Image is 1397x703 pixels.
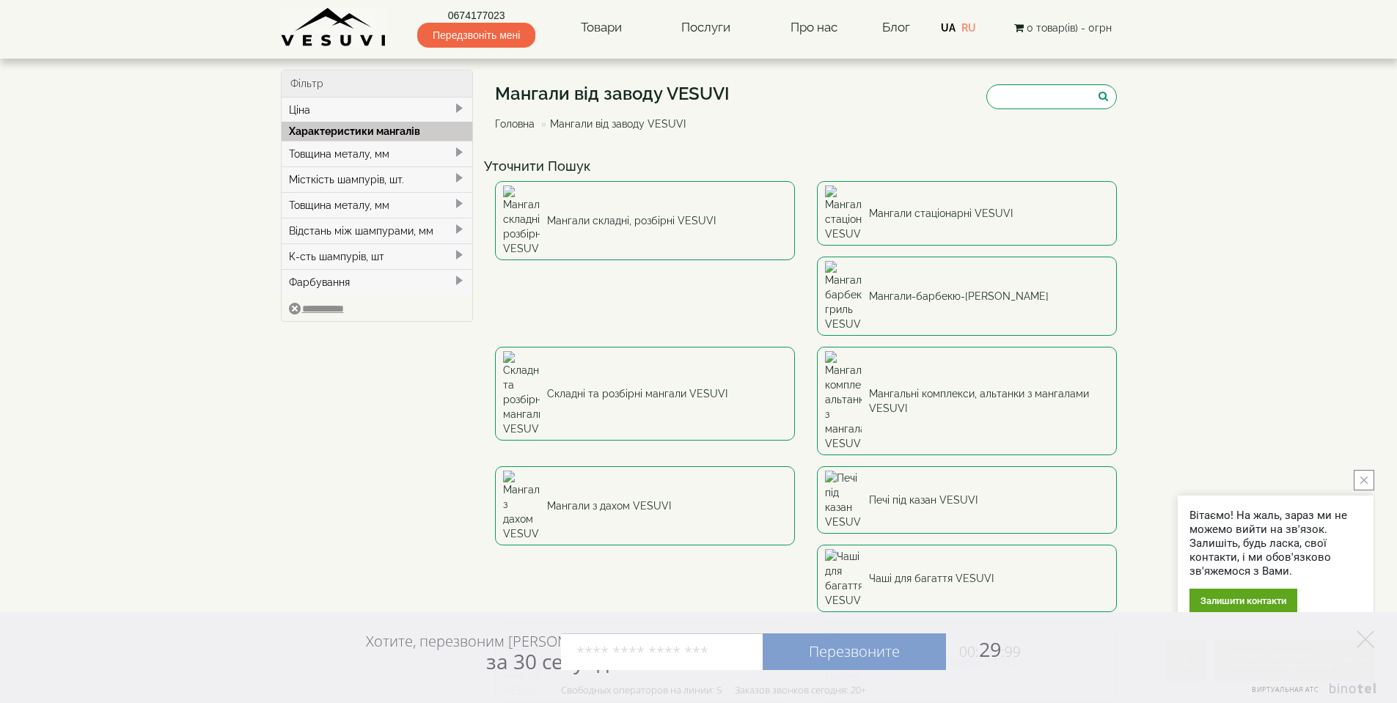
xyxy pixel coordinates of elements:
span: Виртуальная АТС [1252,685,1319,694]
button: 0 товар(ів) - 0грн [1010,20,1116,36]
li: Мангали від заводу VESUVI [538,117,686,131]
button: close button [1354,470,1374,490]
div: Товщина металу, мм [282,192,473,218]
div: Вітаємо! На жаль, зараз ми не можемо вийти на зв'язок. Залишіть, будь ласка, свої контакти, і ми ... [1189,509,1362,578]
div: Місткість шампурів, шт. [282,166,473,192]
a: Блог [882,20,910,34]
a: Мангальні комплекси, альтанки з мангалами VESUVI Мангальні комплекси, альтанки з мангалами VESUVI [817,347,1117,455]
a: 0674177023 [417,8,535,23]
img: Мангали складні, розбірні VESUVI [503,185,540,256]
div: Свободных операторов на линии: 5 Заказов звонков сегодня: 20+ [561,684,866,696]
div: Фільтр [282,70,473,97]
a: RU [961,22,976,34]
span: Передзвоніть мені [417,23,535,48]
span: 00: [959,642,979,661]
a: Перезвоните [763,633,946,670]
img: Завод VESUVI [281,7,387,48]
a: Складні та розбірні мангали VESUVI Складні та розбірні мангали VESUVI [495,347,795,441]
a: Товари [566,11,637,45]
img: Складні та розбірні мангали VESUVI [503,351,540,436]
a: Головна [495,118,535,130]
img: Чаші для багаття VESUVI [825,549,862,608]
a: Про нас [776,11,852,45]
a: Печі під казан VESUVI Печі під казан VESUVI [817,466,1117,534]
img: Печі під казан VESUVI [825,471,862,529]
div: Відстань між шампурами, мм [282,218,473,243]
a: Мангали складні, розбірні VESUVI Мангали складні, розбірні VESUVI [495,181,795,260]
a: Мангали з дахом VESUVI Мангали з дахом VESUVI [495,466,795,545]
div: Фарбування [282,269,473,295]
a: UA [941,22,956,34]
div: Ціна [282,97,473,122]
a: Мангали-барбекю-гриль VESUVI Мангали-барбекю-[PERSON_NAME] [817,257,1117,336]
div: Залишити контакти [1189,589,1297,613]
a: Послуги [667,11,745,45]
span: 0 товар(ів) - 0грн [1027,22,1112,34]
img: Мангали-барбекю-гриль VESUVI [825,261,862,331]
img: Мангали з дахом VESUVI [503,471,540,541]
a: Виртуальная АТС [1243,683,1379,703]
span: 29 [946,636,1021,663]
span: :99 [1001,642,1021,661]
div: К-сть шампурів, шт [282,243,473,269]
img: Мангали стаціонарні VESUVI [825,185,862,241]
h1: Мангали від заводу VESUVI [495,84,730,103]
a: Чаші для багаття VESUVI Чаші для багаття VESUVI [817,545,1117,612]
div: Хотите, перезвоним [PERSON_NAME] [366,632,617,673]
h4: Уточнити Пошук [484,159,1128,174]
div: Характеристики мангалів [282,122,473,141]
div: Товщина металу, мм [282,141,473,166]
a: Мангали стаціонарні VESUVI Мангали стаціонарні VESUVI [817,181,1117,246]
img: Мангальні комплекси, альтанки з мангалами VESUVI [825,351,862,451]
span: за 30 секунд? [486,647,617,675]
